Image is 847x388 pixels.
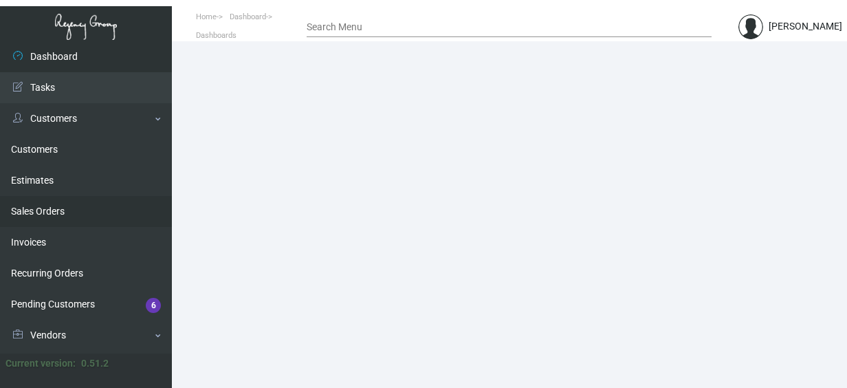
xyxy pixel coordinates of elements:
img: admin@bootstrapmaster.com [738,14,763,39]
div: Current version: [5,356,76,371]
span: Dashboard [230,12,266,21]
span: Home [196,12,217,21]
span: Dashboards [196,31,236,40]
div: 0.51.2 [81,356,109,371]
div: [PERSON_NAME] [769,19,842,34]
